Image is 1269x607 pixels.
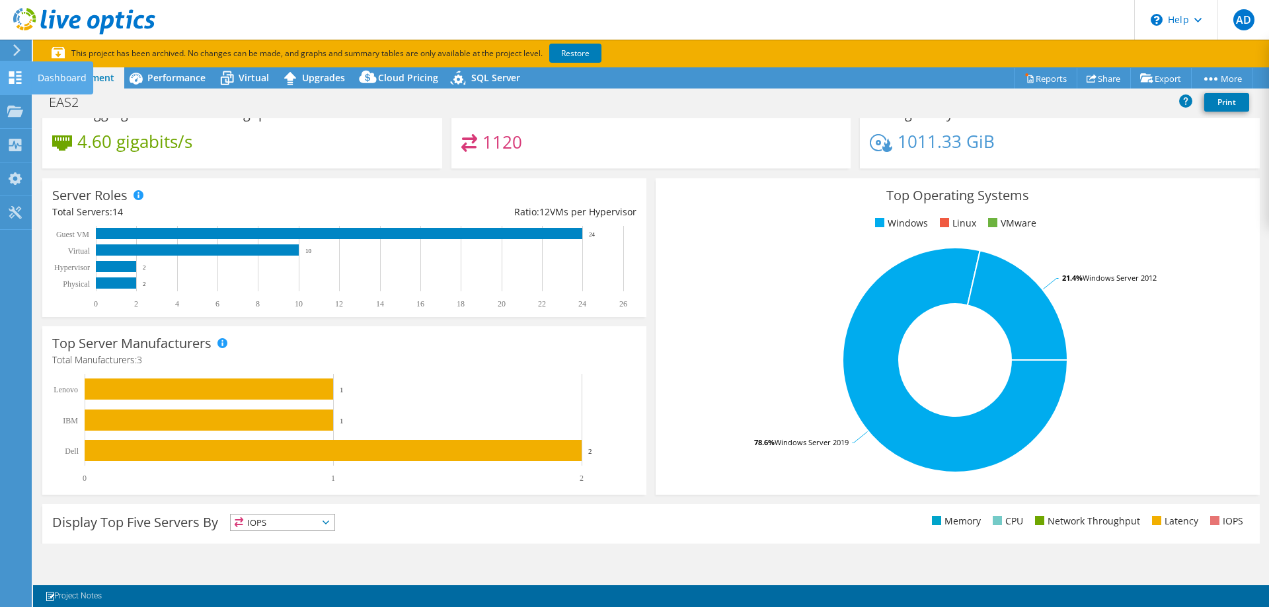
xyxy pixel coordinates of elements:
[1014,68,1077,89] a: Reports
[52,46,699,61] p: This project has been archived. No changes can be made, and graphs and summary tables are only av...
[754,437,775,447] tspan: 78.6%
[539,205,550,218] span: 12
[137,353,142,366] span: 3
[68,246,91,256] text: Virtual
[295,299,303,308] text: 10
[52,188,128,203] h3: Server Roles
[1207,514,1243,528] li: IOPS
[775,437,849,447] tspan: Windows Server 2019
[231,515,334,530] span: IOPS
[134,299,138,308] text: 2
[937,216,976,231] li: Linux
[1149,514,1198,528] li: Latency
[331,474,335,483] text: 1
[65,446,79,456] text: Dell
[578,299,586,308] text: 24
[305,248,312,254] text: 10
[52,205,344,219] div: Total Servers:
[63,416,78,425] text: IBM
[31,61,93,94] div: Dashboard
[143,281,146,287] text: 2
[989,514,1023,528] li: CPU
[1062,273,1083,283] tspan: 21.4%
[1032,514,1140,528] li: Network Throughput
[344,205,636,219] div: Ratio: VMs per Hypervisor
[457,299,465,308] text: 18
[1083,273,1157,283] tspan: Windows Server 2012
[36,588,111,604] a: Project Notes
[498,299,506,308] text: 20
[549,44,601,63] a: Restore
[335,299,343,308] text: 12
[461,106,535,121] h3: IOPS at 95%
[471,71,520,84] span: SQL Server
[56,230,89,239] text: Guest VM
[239,71,269,84] span: Virtual
[43,95,99,110] h1: EAS2
[94,299,98,308] text: 0
[538,299,546,308] text: 22
[588,447,592,455] text: 2
[1077,68,1131,89] a: Share
[175,299,179,308] text: 4
[52,106,279,121] h3: Peak Aggregate Network Throughput
[1191,68,1252,89] a: More
[870,106,989,121] h3: Average Daily Write
[898,134,995,149] h4: 1011.33 GiB
[77,134,192,149] h4: 4.60 gigabits/s
[54,385,78,394] text: Lenovo
[52,353,636,367] h4: Total Manufacturers:
[666,188,1250,203] h3: Top Operating Systems
[147,71,206,84] span: Performance
[215,299,219,308] text: 6
[302,71,345,84] span: Upgrades
[143,264,146,271] text: 2
[83,474,87,483] text: 0
[985,216,1036,231] li: VMware
[1151,14,1163,26] svg: \n
[54,263,90,272] text: Hypervisor
[63,279,90,289] text: Physical
[340,386,344,394] text: 1
[1130,68,1192,89] a: Export
[580,474,584,483] text: 2
[872,216,928,231] li: Windows
[482,135,522,149] h4: 1120
[589,231,596,238] text: 24
[416,299,424,308] text: 16
[929,514,981,528] li: Memory
[52,336,211,351] h3: Top Server Manufacturers
[376,299,384,308] text: 14
[1204,93,1249,112] a: Print
[619,299,627,308] text: 26
[256,299,260,308] text: 8
[112,205,123,218] span: 14
[340,417,344,425] text: 1
[1233,9,1254,30] span: AD
[378,71,438,84] span: Cloud Pricing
